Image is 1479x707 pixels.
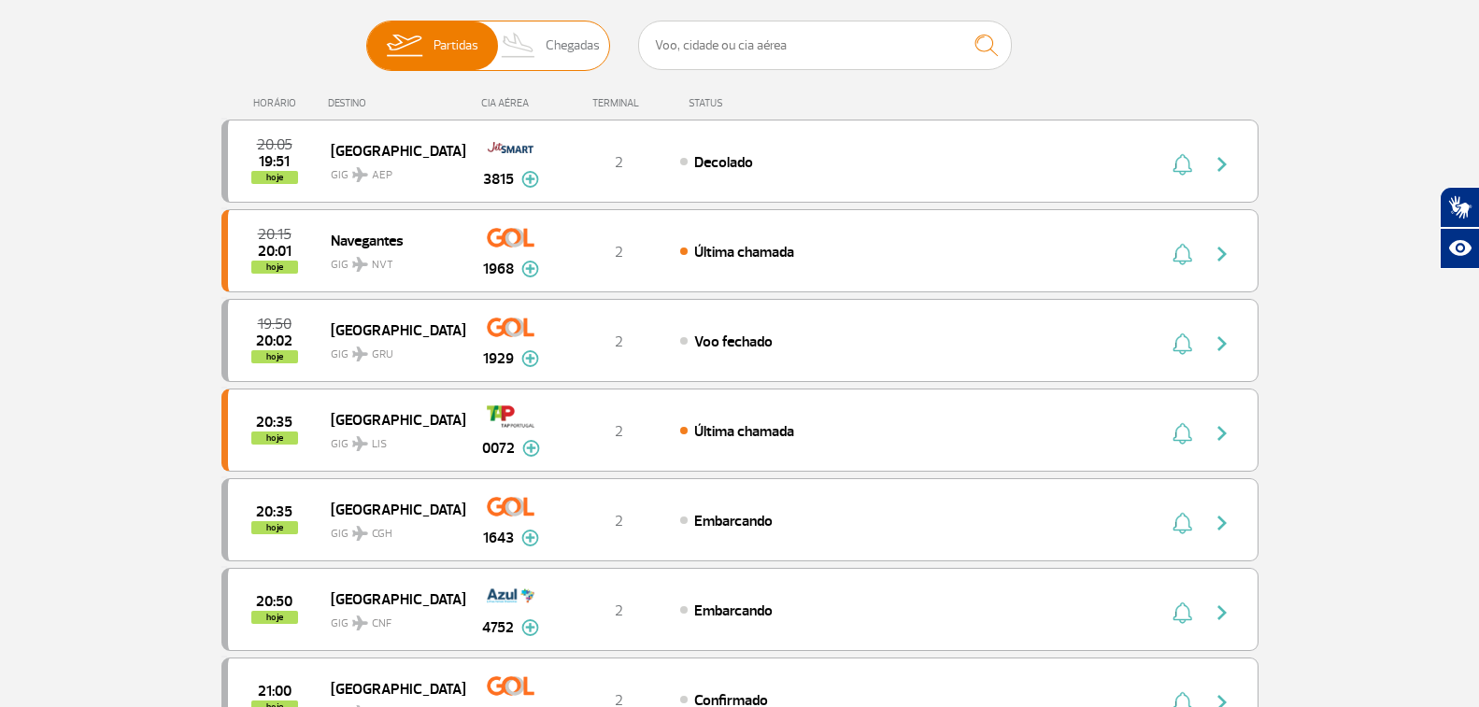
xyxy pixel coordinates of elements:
[615,422,623,441] span: 2
[331,605,450,632] span: GIG
[694,243,794,262] span: Última chamada
[615,601,623,620] span: 2
[331,247,450,274] span: GIG
[1211,422,1233,445] img: seta-direita-painel-voo.svg
[251,611,298,624] span: hoje
[546,21,600,70] span: Chegadas
[331,587,450,611] span: [GEOGRAPHIC_DATA]
[256,595,292,608] span: 2025-09-28 20:50:00
[352,257,368,272] img: destiny_airplane.svg
[251,431,298,445] span: hoje
[251,261,298,274] span: hoje
[256,505,292,518] span: 2025-09-28 20:35:00
[694,332,773,351] span: Voo fechado
[615,243,623,262] span: 2
[483,527,514,549] span: 1643
[558,97,679,109] div: TERMINAL
[638,21,1012,70] input: Voo, cidade ou cia aérea
[1211,601,1233,624] img: seta-direita-painel-voo.svg
[1211,153,1233,176] img: seta-direita-painel-voo.svg
[482,437,515,460] span: 0072
[251,521,298,534] span: hoje
[694,601,773,620] span: Embarcando
[375,21,434,70] img: slider-embarque
[372,346,393,363] span: GRU
[1211,512,1233,534] img: seta-direita-painel-voo.svg
[328,97,464,109] div: DESTINO
[1173,512,1192,534] img: sino-painel-voo.svg
[694,153,753,172] span: Decolado
[615,153,623,172] span: 2
[482,616,514,639] span: 4752
[258,228,292,241] span: 2025-09-28 20:15:00
[258,245,292,258] span: 2025-09-28 20:01:38
[331,497,450,521] span: [GEOGRAPHIC_DATA]
[694,512,773,530] span: Embarcando
[331,157,450,184] span: GIG
[331,407,450,431] span: [GEOGRAPHIC_DATA]
[521,619,539,636] img: mais-info-painel-voo.svg
[1440,228,1479,269] button: Abrir recursos assistivos.
[331,336,450,363] span: GIG
[1440,187,1479,269] div: Plugin de acessibilidade da Hand Talk.
[679,97,832,109] div: STATUS
[256,416,292,429] span: 2025-09-28 20:35:00
[521,530,539,546] img: mais-info-painel-voo.svg
[1173,601,1192,624] img: sino-painel-voo.svg
[256,334,292,347] span: 2025-09-28 20:02:15
[331,426,450,453] span: GIG
[434,21,478,70] span: Partidas
[372,436,387,453] span: LIS
[331,676,450,700] span: [GEOGRAPHIC_DATA]
[694,422,794,441] span: Última chamada
[372,167,392,184] span: AEP
[251,171,298,184] span: hoje
[1211,332,1233,355] img: seta-direita-painel-voo.svg
[1440,187,1479,228] button: Abrir tradutor de língua de sinais.
[258,685,292,698] span: 2025-09-28 21:00:00
[352,436,368,451] img: destiny_airplane.svg
[352,167,368,182] img: destiny_airplane.svg
[258,318,292,331] span: 2025-09-28 19:50:00
[251,350,298,363] span: hoje
[352,346,368,361] img: destiny_airplane.svg
[1173,153,1192,176] img: sino-painel-voo.svg
[331,228,450,252] span: Navegantes
[1211,243,1233,265] img: seta-direita-painel-voo.svg
[227,97,329,109] div: HORÁRIO
[331,138,450,163] span: [GEOGRAPHIC_DATA]
[1173,422,1192,445] img: sino-painel-voo.svg
[491,21,547,70] img: slider-desembarque
[352,615,368,630] img: destiny_airplane.svg
[331,318,450,342] span: [GEOGRAPHIC_DATA]
[259,155,290,168] span: 2025-09-28 19:51:29
[372,257,393,274] span: NVT
[521,261,539,277] img: mais-info-painel-voo.svg
[464,97,558,109] div: CIA AÉREA
[1173,243,1192,265] img: sino-painel-voo.svg
[372,526,392,543] span: CGH
[615,512,623,530] span: 2
[352,526,368,541] img: destiny_airplane.svg
[522,440,540,457] img: mais-info-painel-voo.svg
[372,615,391,632] span: CNF
[521,171,539,188] img: mais-info-painel-voo.svg
[483,168,514,191] span: 3815
[483,258,514,280] span: 1968
[521,350,539,367] img: mais-info-painel-voo.svg
[615,332,623,351] span: 2
[483,347,514,370] span: 1929
[257,138,292,151] span: 2025-09-28 20:05:00
[331,516,450,543] span: GIG
[1173,332,1192,355] img: sino-painel-voo.svg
